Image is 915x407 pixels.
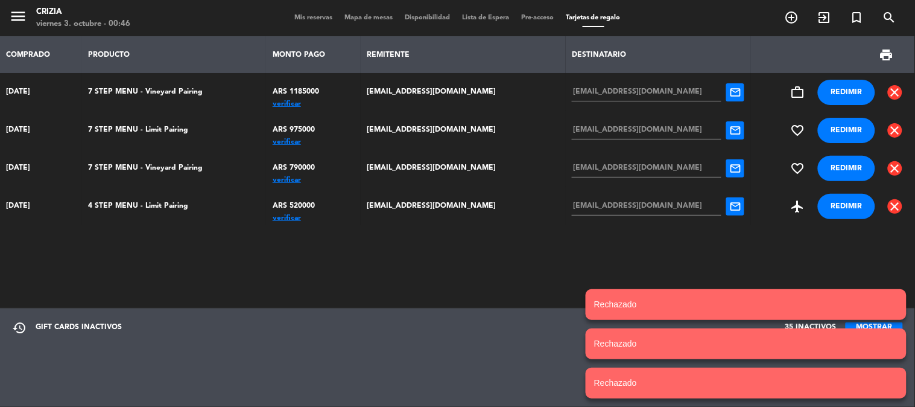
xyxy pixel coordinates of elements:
[791,123,805,138] span: favorite_border
[729,86,741,98] span: mail_outline
[82,73,266,111] td: 7 STEP MENU - Vineyard Pairing
[882,10,897,25] i: search
[12,321,122,335] div: GIFT CARDS INACTIVOS
[818,80,875,105] button: REDIMIR
[817,10,832,25] i: exit_to_app
[785,10,799,25] i: add_circle_outline
[560,14,627,21] span: Tarjetas de regalo
[82,149,266,187] td: 7 STEP MENU - Vineyard Pairing
[273,156,354,180] div: ARS 790000
[273,118,354,142] div: ARS 975000
[586,289,907,320] notyf-toast: Rechazado
[82,36,266,73] th: PRODUCTO
[888,123,902,138] span: close
[12,321,27,335] span: restore
[791,199,805,214] span: airplanemode_active
[361,187,566,225] td: [EMAIL_ADDRESS][DOMAIN_NAME]
[361,149,566,187] td: [EMAIL_ADDRESS][DOMAIN_NAME]
[888,199,902,214] span: close
[361,111,566,149] td: [EMAIL_ADDRESS][DOMAIN_NAME]
[729,124,741,136] span: mail_outline
[399,14,456,21] span: Disponibilidad
[586,368,907,399] notyf-toast: Rechazado
[729,200,741,213] span: mail_outline
[36,6,130,18] div: Crizia
[361,36,566,73] th: REMITENTE
[850,10,864,25] i: turned_in_not
[515,14,560,21] span: Pre-acceso
[879,48,894,62] span: print
[818,194,875,219] button: REDIMIR
[888,161,902,176] span: close
[791,161,805,176] span: favorite_border
[456,14,515,21] span: Lista de Espera
[818,118,875,143] button: REDIMIR
[82,111,266,149] td: 7 STEP MENU - Limit Pairing
[586,328,907,359] notyf-toast: Rechazado
[566,36,751,73] th: DESTINATARIO
[266,36,360,73] th: MONTO PAGO
[9,7,27,25] i: menu
[361,73,566,111] td: [EMAIL_ADDRESS][DOMAIN_NAME]
[729,162,741,175] span: mail_outline
[273,194,354,218] div: ARS 520000
[9,7,27,30] button: menu
[791,85,805,100] span: work_outline
[888,85,902,100] span: close
[338,14,399,21] span: Mapa de mesas
[818,156,875,181] button: REDIMIR
[82,187,266,225] td: 4 STEP MENU - Limit Pairing
[36,18,130,30] div: viernes 3. octubre - 00:46
[273,80,354,104] div: ARS 1185000
[288,14,338,21] span: Mis reservas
